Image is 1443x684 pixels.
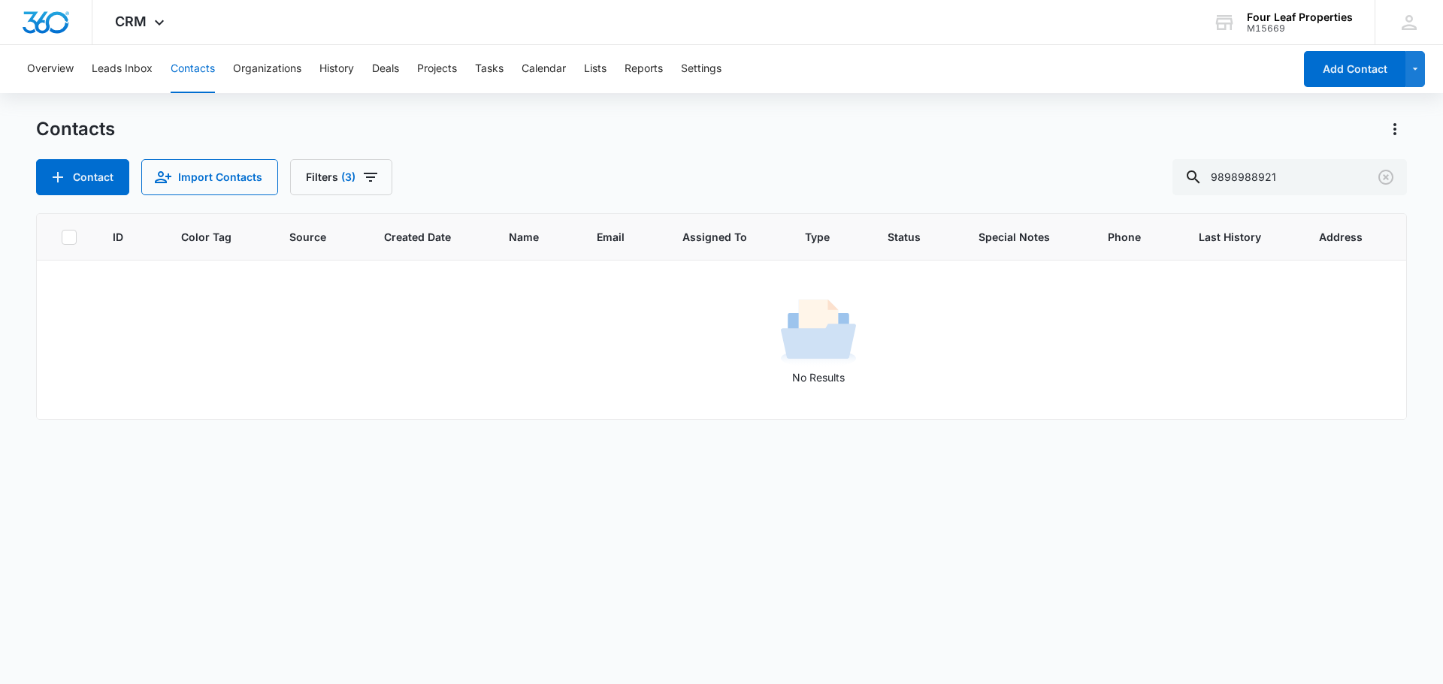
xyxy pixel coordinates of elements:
h1: Contacts [36,118,115,140]
span: Last History [1199,229,1261,245]
span: Address [1319,229,1363,245]
span: (3) [341,172,355,182]
div: account id [1247,23,1353,34]
img: No Results [781,294,856,369]
button: Lists [584,45,607,93]
button: Add Contact [1304,51,1405,87]
button: Settings [681,45,721,93]
span: Source [289,229,326,245]
button: Calendar [522,45,566,93]
span: Status [888,229,921,245]
button: Clear [1374,165,1398,189]
span: Email [597,229,625,245]
span: Phone [1108,229,1141,245]
button: Tasks [475,45,504,93]
button: Projects [417,45,457,93]
span: Special Notes [979,229,1050,245]
button: Add Contact [36,159,129,195]
span: Type [805,229,830,245]
button: Reports [625,45,663,93]
span: Assigned To [682,229,747,245]
span: Created Date [384,229,451,245]
div: account name [1247,11,1353,23]
button: Filters [290,159,392,195]
span: CRM [115,14,147,29]
button: Leads Inbox [92,45,153,93]
button: Actions [1383,117,1407,141]
input: Search Contacts [1172,159,1407,195]
button: Overview [27,45,74,93]
button: Import Contacts [141,159,278,195]
button: Contacts [171,45,215,93]
span: Name [509,229,539,245]
button: Deals [372,45,399,93]
button: Organizations [233,45,301,93]
span: Color Tag [181,229,231,245]
button: History [319,45,354,93]
span: ID [113,229,123,245]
